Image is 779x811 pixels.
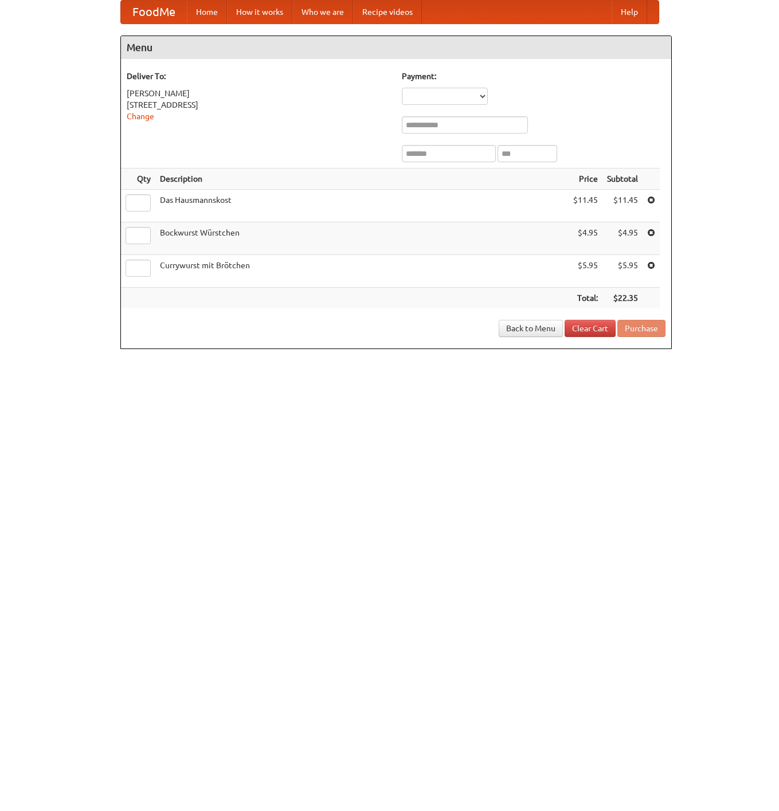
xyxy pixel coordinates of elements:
[569,288,602,309] th: Total:
[292,1,353,23] a: Who we are
[612,1,647,23] a: Help
[127,99,390,111] div: [STREET_ADDRESS]
[127,112,154,121] a: Change
[602,288,643,309] th: $22.35
[155,255,569,288] td: Currywurst mit Brötchen
[121,1,187,23] a: FoodMe
[602,222,643,255] td: $4.95
[353,1,422,23] a: Recipe videos
[617,320,666,337] button: Purchase
[602,169,643,190] th: Subtotal
[569,190,602,222] td: $11.45
[187,1,227,23] a: Home
[569,222,602,255] td: $4.95
[127,70,390,82] h5: Deliver To:
[569,255,602,288] td: $5.95
[602,255,643,288] td: $5.95
[499,320,563,337] a: Back to Menu
[602,190,643,222] td: $11.45
[127,88,390,99] div: [PERSON_NAME]
[121,36,671,59] h4: Menu
[402,70,666,82] h5: Payment:
[569,169,602,190] th: Price
[155,169,569,190] th: Description
[227,1,292,23] a: How it works
[155,190,569,222] td: Das Hausmannskost
[155,222,569,255] td: Bockwurst Würstchen
[121,169,155,190] th: Qty
[565,320,616,337] a: Clear Cart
